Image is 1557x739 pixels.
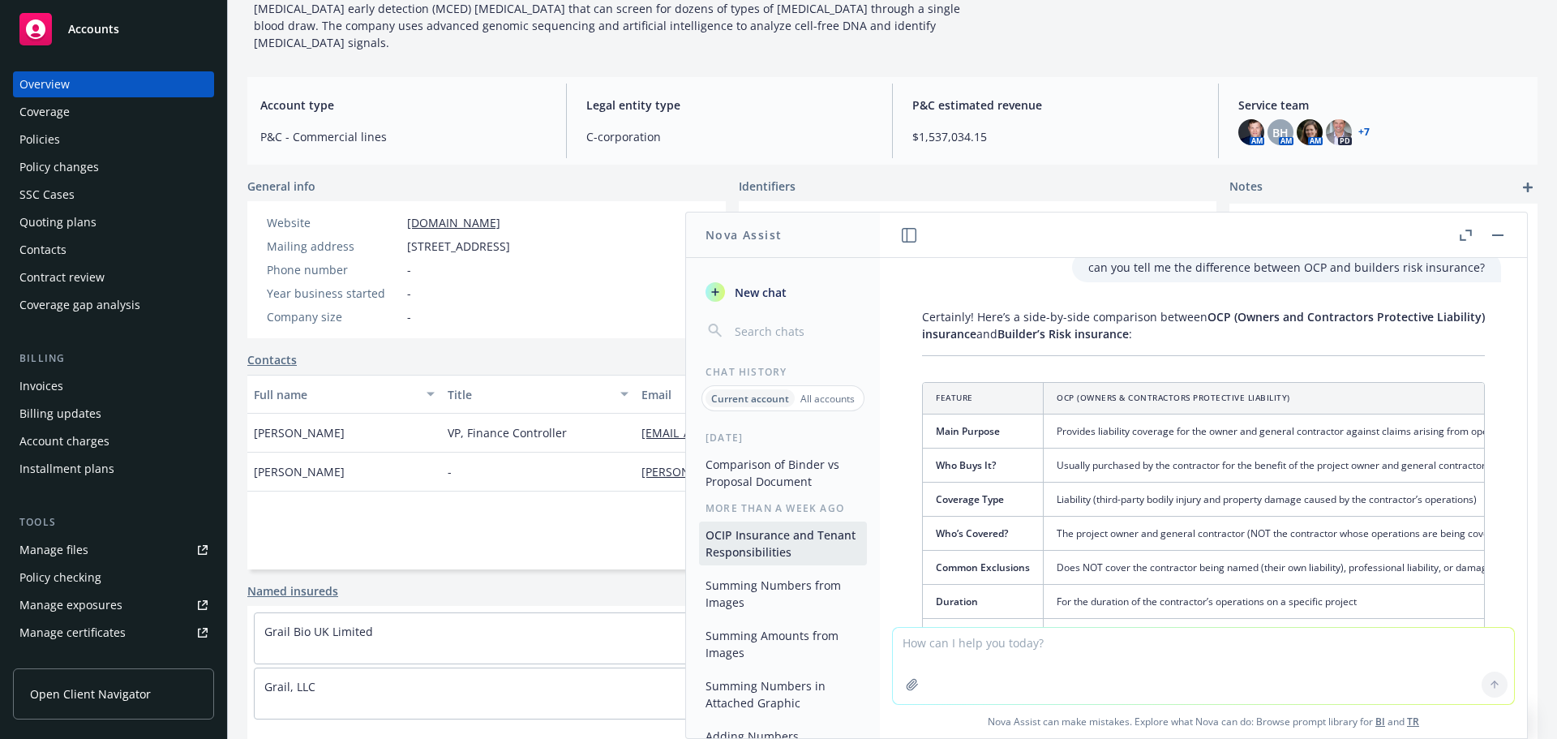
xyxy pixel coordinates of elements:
div: Coverage gap analysis [19,292,140,318]
div: [DATE] [686,431,880,445]
span: [PERSON_NAME] [254,463,345,480]
p: Current account [711,392,789,406]
a: Named insureds [247,582,338,599]
button: Email [635,375,958,414]
div: Grail AP TeamUpdatedby [PERSON_NAME] on [DATE] 5:20 PMPlease send all invoices to Grail's AP Team... [1229,204,1538,321]
div: Billing updates [19,401,101,427]
span: [STREET_ADDRESS] [407,238,510,255]
a: +7 [1358,127,1370,137]
span: Who Buys It? [936,458,996,472]
button: OCIP Insurance and Tenant Responsibilities [699,522,867,565]
a: Accounts [13,6,214,52]
span: Who’s Covered? [936,526,1008,540]
div: Policies [19,127,60,153]
span: Service team [1238,97,1525,114]
a: [EMAIL_ADDRESS][DOMAIN_NAME] [641,425,844,440]
a: [PERSON_NAME][EMAIL_ADDRESS][DOMAIN_NAME] [641,464,935,479]
a: BI [1375,715,1385,728]
a: add [1518,178,1538,197]
h1: Nova Assist [706,226,782,243]
div: Contract review [19,264,105,290]
div: Policy changes [19,154,99,180]
span: Common Exclusions [936,561,1030,574]
div: Manage exposures [19,592,122,618]
a: [DOMAIN_NAME] [407,215,500,230]
div: SSC Cases [19,182,75,208]
a: Contacts [247,351,297,368]
button: Summing Numbers from Images [699,572,867,616]
a: Grail, LLC [264,679,315,694]
a: Invoices [13,373,214,399]
span: Duration [936,595,978,608]
span: Identifiers [739,178,796,195]
span: Main Purpose [936,424,1000,438]
button: Summing Amounts from Images [699,622,867,666]
img: photo [1297,119,1323,145]
p: All accounts [800,392,855,406]
span: Nova Assist can make mistakes. Explore what Nova can do: Browse prompt library for and [886,705,1521,738]
div: Billing [13,350,214,367]
div: Installment plans [19,456,114,482]
div: Manage claims [19,647,101,673]
span: OCP (Owners and Contractors Protective Liability) insurance [922,309,1485,342]
a: Account charges [13,428,214,454]
button: Full name [247,375,441,414]
div: Full name [254,386,417,403]
span: Notes [1229,178,1263,197]
div: Policy checking [19,565,101,591]
a: SSC Cases [13,182,214,208]
a: Contacts [13,237,214,263]
span: Open Client Navigator [30,685,151,702]
span: - [407,285,411,302]
a: TR [1407,715,1419,728]
span: [PERSON_NAME] [254,424,345,441]
img: photo [1238,119,1264,145]
div: Quoting plans [19,209,97,235]
div: Email [641,386,933,403]
div: Manage files [19,537,88,563]
span: BH [1272,124,1289,141]
span: $1,537,034.15 [912,128,1199,145]
p: Certainly! Here’s a side-by-side comparison between and : [922,308,1485,342]
button: Comparison of Binder vs Proposal Document [699,451,867,495]
a: Contract review [13,264,214,290]
button: Summing Numbers in Attached Graphic [699,672,867,716]
a: Installment plans [13,456,214,482]
div: Title [448,386,611,403]
div: Manage certificates [19,620,126,646]
a: Coverage gap analysis [13,292,214,318]
div: Website [267,214,401,231]
span: General info [247,178,315,195]
span: Accounts [68,23,119,36]
span: VP, Finance Controller [448,424,567,441]
div: Contacts [19,237,66,263]
a: Grail Bio UK Limited [264,624,373,639]
p: can you tell me the difference between OCP and builders risk insurance? [1088,259,1485,276]
a: Quoting plans [13,209,214,235]
div: Invoices [19,373,63,399]
a: Policies [13,127,214,153]
button: Title [441,375,635,414]
span: New chat [731,284,787,301]
span: - [407,308,411,325]
div: Phone number [267,261,401,278]
span: Builder’s Risk insurance [997,326,1129,342]
img: photo [1326,119,1352,145]
span: Legal entity type [586,97,873,114]
div: Overview [19,71,70,97]
div: Company size [267,308,401,325]
span: - [448,463,452,480]
div: Chat History [686,365,880,379]
div: More than a week ago [686,501,880,515]
div: Mailing address [267,238,401,255]
button: New chat [699,277,867,307]
span: P&C - Commercial lines [260,128,547,145]
a: Manage exposures [13,592,214,618]
a: Policy checking [13,565,214,591]
div: Year business started [267,285,401,302]
a: Policy changes [13,154,214,180]
span: Coverage Type [936,492,1004,506]
div: Account charges [19,428,109,454]
span: - [407,261,411,278]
